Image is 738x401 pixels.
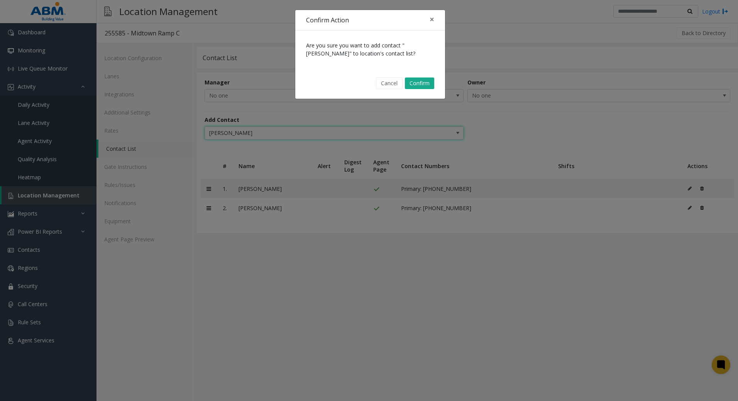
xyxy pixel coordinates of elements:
h4: Confirm Action [306,15,349,25]
span: × [430,14,434,25]
button: Cancel [376,78,403,89]
div: Are you sure you want to add contact "[PERSON_NAME]" to location's contact list? [295,30,445,68]
button: Close [424,10,440,29]
button: Confirm [405,78,434,89]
